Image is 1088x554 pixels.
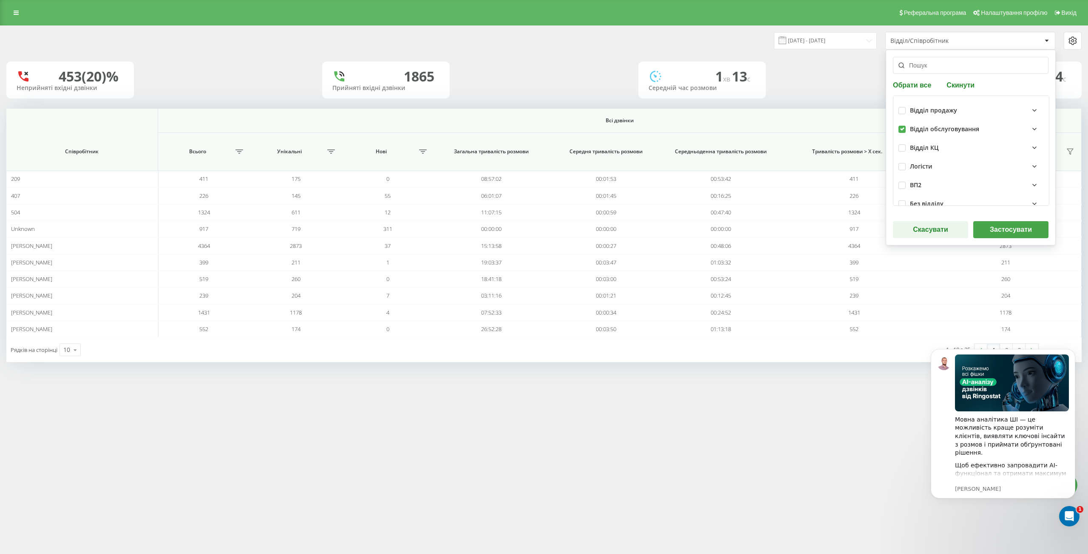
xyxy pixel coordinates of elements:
span: c [1063,74,1066,84]
span: 4364 [198,242,210,250]
td: 06:01:07 [433,187,548,204]
span: 174 [292,325,300,333]
span: 175 [292,175,300,183]
span: 226 [199,192,208,200]
span: Нові [346,148,416,155]
span: 0 [386,175,389,183]
td: 00:00:00 [433,221,548,237]
td: 00:48:06 [663,237,778,254]
span: 209 [11,175,20,183]
span: 260 [292,275,300,283]
span: 1178 [290,309,302,316]
span: 174 [1001,325,1010,333]
div: 1865 [404,68,434,84]
td: 00:53:42 [663,171,778,187]
td: 26:52:28 [433,321,548,337]
td: 19:03:37 [433,254,548,271]
span: 399 [850,259,858,266]
span: 1431 [198,309,210,316]
span: 7 [386,292,389,299]
span: 204 [292,292,300,299]
span: 260 [1001,275,1010,283]
span: 211 [292,259,300,266]
td: 00:00:00 [663,221,778,237]
td: 00:47:40 [663,204,778,221]
iframe: Intercom live chat [1059,506,1079,526]
td: 01:13:18 [663,321,778,337]
td: 00:00:59 [549,204,663,221]
span: Тривалість розмови > Х сек. [783,148,912,155]
span: Реферальна програма [904,9,966,16]
td: 00:16:25 [663,187,778,204]
td: 00:03:50 [549,321,663,337]
span: [PERSON_NAME] [11,309,52,316]
td: 00:01:53 [549,171,663,187]
span: 226 [850,192,858,200]
span: 311 [383,225,392,233]
td: 00:53:24 [663,271,778,287]
div: 453 (20)% [59,68,119,84]
span: 519 [199,275,208,283]
div: Відділ продажу [910,107,957,114]
span: Налаштування профілю [981,9,1047,16]
span: 552 [850,325,858,333]
span: хв [723,74,732,84]
span: [PERSON_NAME] [11,292,52,299]
span: 917 [850,225,858,233]
span: 2873 [290,242,302,250]
td: 01:03:32 [663,254,778,271]
span: 145 [292,192,300,200]
span: 14 [1048,67,1066,85]
span: 917 [199,225,208,233]
td: 00:24:52 [663,304,778,321]
span: 1178 [1000,309,1011,316]
span: 552 [199,325,208,333]
span: 4 [386,309,389,316]
span: Унікальні [254,148,325,155]
td: 18:41:18 [433,271,548,287]
span: 719 [292,225,300,233]
div: Логісти [910,163,932,170]
span: Всі дзвінки [208,117,1031,124]
span: Рядків на сторінці [11,346,57,354]
span: [PERSON_NAME] [11,242,52,250]
span: 4364 [848,242,860,250]
div: Неприйняті вхідні дзвінки [17,84,124,92]
span: Середня тривалість розмови [558,148,654,155]
td: 00:00:27 [549,237,663,254]
td: 03:11:16 [433,287,548,304]
span: 1 [386,259,389,266]
td: 15:13:58 [433,237,548,254]
div: Середній час розмови [649,84,756,92]
iframe: Intercom notifications повідомлення [918,336,1088,531]
span: [PERSON_NAME] [11,259,52,266]
td: 11:07:15 [433,204,548,221]
span: 411 [850,175,858,183]
span: Середньоденна тривалість розмови [673,148,769,155]
div: ВП2 [910,182,921,189]
span: 399 [199,259,208,266]
button: Скасувати [893,221,968,238]
span: Загальна тривалість розмови [443,148,539,155]
td: 00:00:34 [549,304,663,321]
span: 1431 [848,309,860,316]
span: 1324 [198,208,210,216]
td: 00:01:45 [549,187,663,204]
span: Вихід [1062,9,1077,16]
span: [PERSON_NAME] [11,325,52,333]
div: Відділ/Співробітник [890,37,992,45]
span: 411 [199,175,208,183]
button: Застосувати [973,221,1048,238]
span: 211 [1001,259,1010,266]
td: 00:03:47 [549,254,663,271]
td: 07:52:33 [433,304,548,321]
span: 1324 [848,208,860,216]
td: 00:00:00 [549,221,663,237]
span: 0 [386,275,389,283]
